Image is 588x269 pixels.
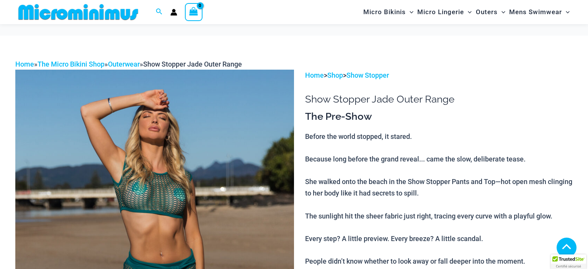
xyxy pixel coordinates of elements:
span: Menu Toggle [464,2,472,22]
span: » » » [15,60,242,68]
span: Outers [476,2,498,22]
nav: Site Navigation [360,1,573,23]
a: Mens SwimwearMenu ToggleMenu Toggle [507,2,572,22]
h3: The Pre-Show [305,110,573,123]
a: OutersMenu ToggleMenu Toggle [474,2,507,22]
a: Micro LingerieMenu ToggleMenu Toggle [415,2,474,22]
a: Home [305,71,324,79]
a: Show Stopper [346,71,389,79]
span: Menu Toggle [406,2,413,22]
img: MM SHOP LOGO FLAT [15,3,141,21]
span: Mens Swimwear [509,2,562,22]
a: Account icon link [170,9,177,16]
a: Shop [327,71,343,79]
span: Menu Toggle [498,2,505,22]
a: Micro BikinisMenu ToggleMenu Toggle [361,2,415,22]
span: Micro Lingerie [417,2,464,22]
a: Outerwear [108,60,140,68]
div: TrustedSite Certified [551,254,586,269]
a: The Micro Bikini Shop [38,60,105,68]
a: Home [15,60,34,68]
span: Micro Bikinis [363,2,406,22]
p: > > [305,70,573,81]
a: Search icon link [156,7,163,17]
span: Menu Toggle [562,2,570,22]
a: View Shopping Cart, empty [185,3,203,21]
h1: Show Stopper Jade Outer Range [305,93,573,105]
span: Show Stopper Jade Outer Range [143,60,242,68]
